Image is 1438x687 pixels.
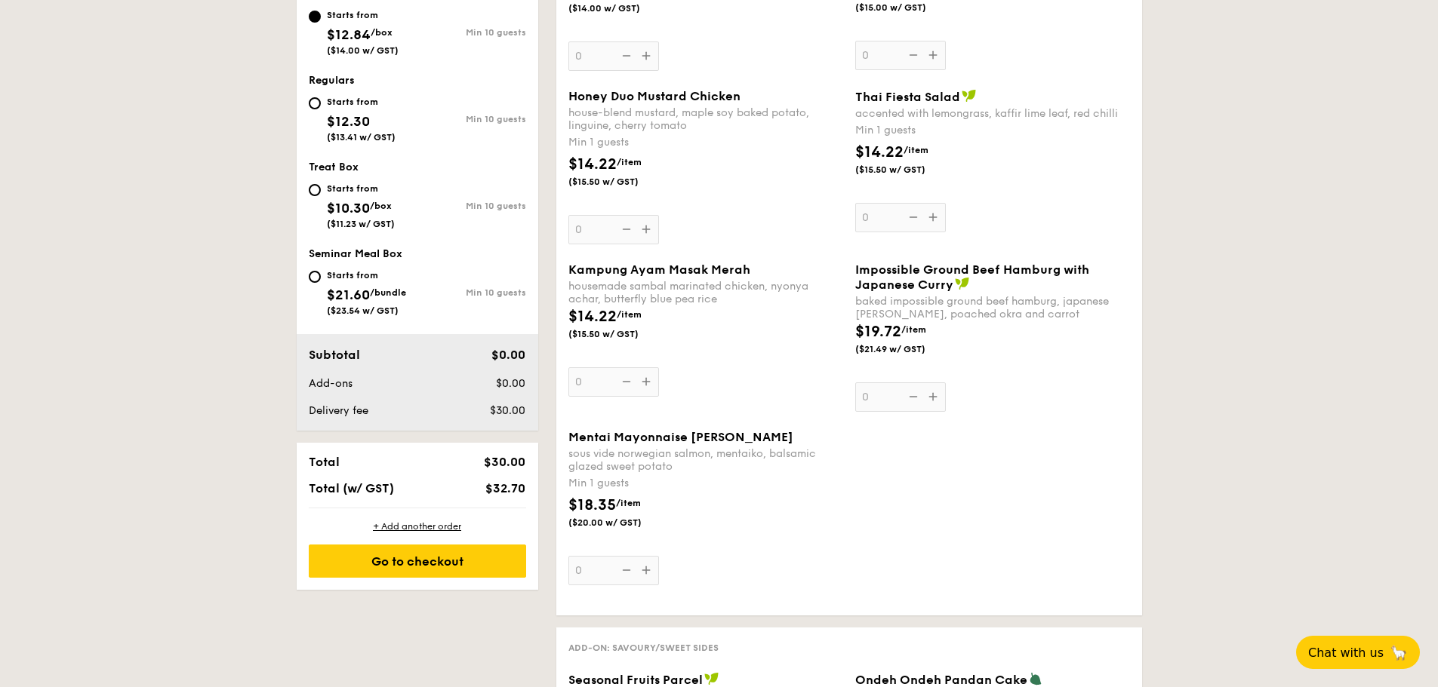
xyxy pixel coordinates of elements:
div: + Add another order [309,520,526,532]
span: Chat with us [1308,646,1384,660]
span: $12.84 [327,26,371,43]
div: Min 1 guests [568,476,843,491]
span: /item [616,498,641,508]
div: Starts from [327,9,399,21]
span: Seasonal Fruits Parcel [568,673,703,687]
span: $14.22 [568,308,617,326]
span: Seminar Meal Box [309,247,402,260]
span: $21.60 [327,287,370,303]
img: icon-vegetarian.fe4039eb.svg [1029,672,1042,685]
span: /item [617,157,642,167]
span: /item [901,324,926,335]
span: ($15.00 w/ GST) [855,2,958,14]
span: ($23.54 w/ GST) [327,305,399,316]
span: ($13.41 w/ GST) [327,132,396,143]
div: sous vide norwegian salmon, mentaiko, balsamic glazed sweet potato [568,447,843,473]
div: Starts from [327,269,406,281]
span: Impossible Ground Beef Hamburg with Japanese Curry [855,262,1089,292]
span: Total [309,455,340,469]
div: Go to checkout [309,544,526,578]
span: $10.30 [327,200,370,216]
span: ($15.50 w/ GST) [568,328,671,340]
span: $14.22 [568,155,617,173]
span: ($20.00 w/ GST) [568,517,671,529]
span: $19.72 [855,323,901,341]
span: 🦙 [1390,644,1408,661]
div: Min 10 guests [417,287,526,298]
div: Min 1 guests [568,135,843,150]
span: ($15.50 w/ GST) [568,176,671,188]
span: Honey Duo Mustard Chicken [568,89,741,103]
span: Total (w/ GST) [309,481,394,495]
span: Thai Fiesta Salad [855,90,960,104]
span: ($11.23 w/ GST) [327,219,395,229]
span: ($15.50 w/ GST) [855,164,958,176]
div: Starts from [327,182,395,195]
input: Starts from$12.84/box($14.00 w/ GST)Min 10 guests [309,11,321,23]
span: $0.00 [491,348,525,362]
span: $32.70 [485,481,525,495]
img: icon-vegan.f8ff3823.svg [962,89,977,103]
img: icon-vegan.f8ff3823.svg [704,672,719,685]
div: Min 10 guests [417,114,526,124]
div: Starts from [327,96,396,108]
input: Starts from$10.30/box($11.23 w/ GST)Min 10 guests [309,184,321,196]
span: Ondeh Ondeh Pandan Cake [855,673,1027,687]
span: Subtotal [309,348,360,362]
span: Mentai Mayonnaise [PERSON_NAME] [568,430,793,444]
div: Min 10 guests [417,27,526,38]
div: Min 1 guests [855,123,1130,138]
span: $18.35 [568,496,616,514]
span: Kampung Ayam Masak Merah [568,262,750,277]
span: Regulars [309,74,355,87]
div: housemade sambal marinated chicken, nyonya achar, butterfly blue pea rice [568,280,843,305]
span: ($14.00 w/ GST) [568,2,671,14]
img: icon-vegan.f8ff3823.svg [955,277,970,290]
span: ($14.00 w/ GST) [327,45,399,56]
span: Delivery fee [309,404,368,417]
span: $30.00 [490,404,525,417]
span: $0.00 [496,377,525,390]
span: /box [371,27,393,38]
span: /item [904,145,928,155]
span: $30.00 [484,455,525,469]
input: Starts from$12.30($13.41 w/ GST)Min 10 guests [309,97,321,109]
input: Starts from$21.60/bundle($23.54 w/ GST)Min 10 guests [309,271,321,283]
div: baked impossible ground beef hamburg, japanese [PERSON_NAME], poached okra and carrot [855,295,1130,320]
span: $14.22 [855,143,904,161]
span: $12.30 [327,113,370,130]
div: house-blend mustard, maple soy baked potato, linguine, cherry tomato [568,106,843,132]
div: Min 10 guests [417,201,526,211]
span: /item [617,309,642,320]
span: Add-on: Savoury/Sweet Sides [568,643,719,653]
span: ($21.49 w/ GST) [855,343,958,355]
span: /box [370,201,392,211]
span: Add-ons [309,377,353,390]
div: accented with lemongrass, kaffir lime leaf, red chilli [855,107,1130,120]
span: Treat Box [309,161,359,173]
span: /bundle [370,287,406,298]
button: Chat with us🦙 [1296,636,1420,669]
